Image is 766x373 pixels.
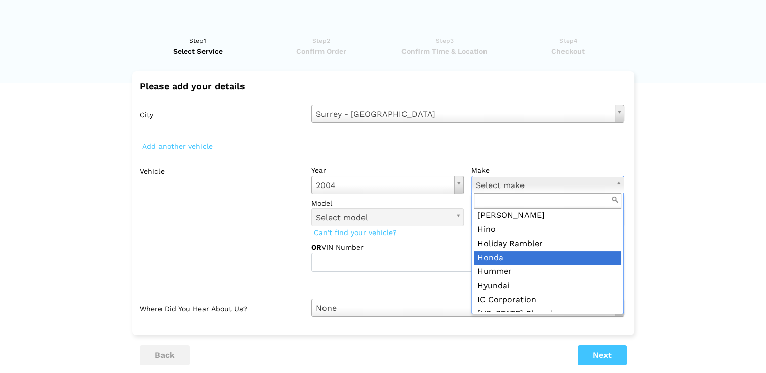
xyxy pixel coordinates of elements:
div: Honda [474,251,622,265]
div: Holiday Rambler [474,237,622,251]
div: Hino [474,223,622,237]
div: [PERSON_NAME] [474,209,622,223]
div: IC Corporation [474,293,622,307]
div: [US_STATE] Phoenix [474,307,622,321]
div: Hummer [474,265,622,279]
div: Hyundai [474,279,622,293]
